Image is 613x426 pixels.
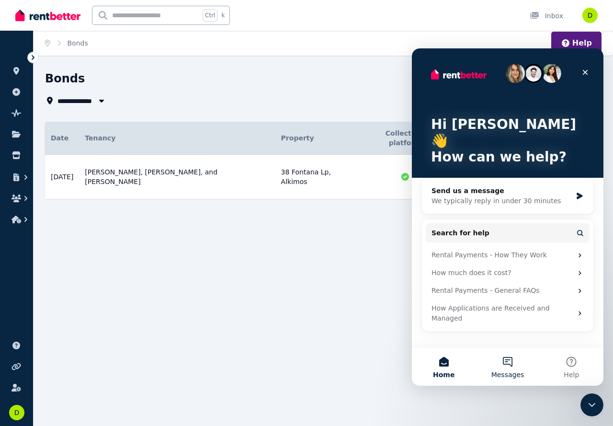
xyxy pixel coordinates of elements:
span: Ctrl [203,9,217,22]
span: Date [51,133,68,143]
iframe: Intercom live chat [580,393,603,416]
iframe: Intercom live chat [412,48,603,386]
td: 38 Fontana Lp, Alkimos [275,155,363,199]
a: Bonds [68,39,88,47]
h1: Bonds [45,71,85,86]
td: [PERSON_NAME], [PERSON_NAME], and [PERSON_NAME] [79,155,275,199]
span: [DATE] [51,172,73,182]
th: Tenancy [79,122,275,155]
button: Help [561,37,592,49]
img: Dhavalkumar [9,405,24,420]
span: k [221,12,225,19]
img: RentBetter [15,8,80,23]
th: Property [275,122,363,155]
th: Collect via platform [363,122,447,155]
img: Dhavalkumar [582,8,598,23]
div: Inbox [530,11,563,21]
nav: Breadcrumb [34,31,100,56]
